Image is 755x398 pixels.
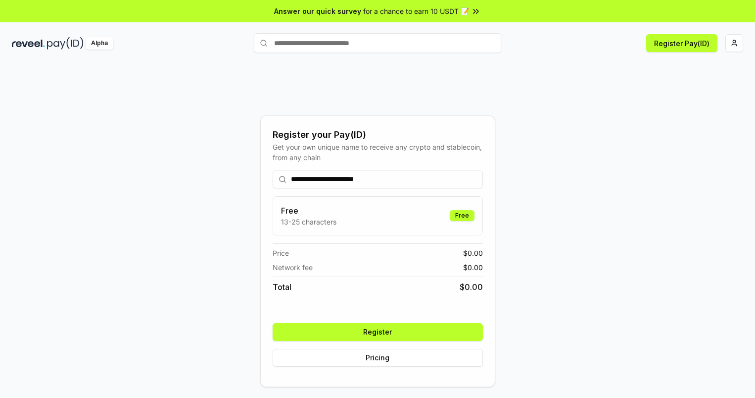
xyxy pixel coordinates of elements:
[460,281,483,293] span: $ 0.00
[86,37,113,50] div: Alpha
[281,217,336,227] p: 13-25 characters
[363,6,469,16] span: for a chance to earn 10 USDT 📝
[273,323,483,341] button: Register
[273,142,483,163] div: Get your own unique name to receive any crypto and stablecoin, from any chain
[273,262,313,273] span: Network fee
[450,210,474,221] div: Free
[274,6,361,16] span: Answer our quick survey
[47,37,84,50] img: pay_id
[273,281,291,293] span: Total
[12,37,45,50] img: reveel_dark
[281,205,336,217] h3: Free
[646,34,717,52] button: Register Pay(ID)
[273,349,483,367] button: Pricing
[273,128,483,142] div: Register your Pay(ID)
[273,248,289,258] span: Price
[463,248,483,258] span: $ 0.00
[463,262,483,273] span: $ 0.00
